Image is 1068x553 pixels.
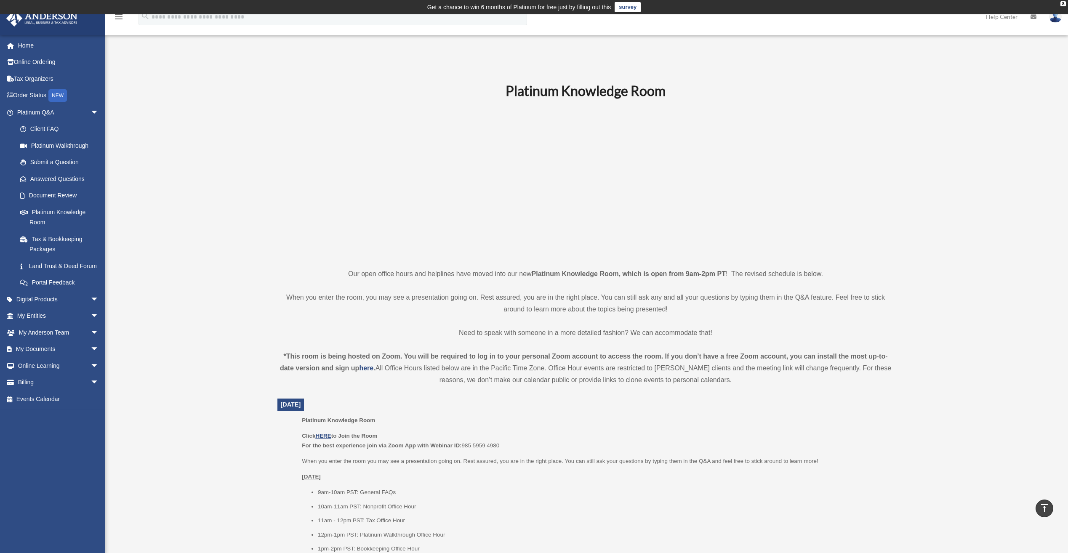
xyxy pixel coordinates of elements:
[12,204,107,231] a: Platinum Knowledge Room
[91,324,107,341] span: arrow_drop_down
[277,268,894,280] p: Our open office hours and helplines have moved into our new ! The revised schedule is below.
[302,442,461,449] b: For the best experience join via Zoom App with Webinar ID:
[1049,11,1062,23] img: User Pic
[459,110,712,253] iframe: 231110_Toby_KnowledgeRoom
[6,104,112,121] a: Platinum Q&Aarrow_drop_down
[4,10,80,27] img: Anderson Advisors Platinum Portal
[6,291,112,308] a: Digital Productsarrow_drop_down
[6,324,112,341] a: My Anderson Teamarrow_drop_down
[302,473,321,480] u: [DATE]
[6,87,112,104] a: Order StatusNEW
[506,82,666,99] b: Platinum Knowledge Room
[12,187,112,204] a: Document Review
[6,341,112,358] a: My Documentsarrow_drop_down
[373,364,375,372] strong: .
[615,2,641,12] a: survey
[318,516,888,526] li: 11am - 12pm PST: Tax Office Hour
[302,417,375,423] span: Platinum Knowledge Room
[6,308,112,324] a: My Entitiesarrow_drop_down
[427,2,611,12] div: Get a chance to win 6 months of Platinum for free just by filling out this
[12,170,112,187] a: Answered Questions
[12,121,112,138] a: Client FAQ
[302,431,888,451] p: 985 5959 4980
[318,502,888,512] li: 10am-11am PST: Nonprofit Office Hour
[91,104,107,121] span: arrow_drop_down
[6,357,112,374] a: Online Learningarrow_drop_down
[1060,1,1066,6] div: close
[12,154,112,171] a: Submit a Question
[6,54,112,71] a: Online Ordering
[12,258,112,274] a: Land Trust & Deed Forum
[532,270,726,277] strong: Platinum Knowledge Room, which is open from 9am-2pm PT
[315,433,331,439] a: HERE
[1036,500,1053,517] a: vertical_align_top
[91,374,107,391] span: arrow_drop_down
[48,89,67,102] div: NEW
[318,530,888,540] li: 12pm-1pm PST: Platinum Walkthrough Office Hour
[12,231,112,258] a: Tax & Bookkeeping Packages
[141,11,150,21] i: search
[6,374,112,391] a: Billingarrow_drop_down
[359,364,373,372] a: here
[6,37,112,54] a: Home
[1039,503,1049,513] i: vertical_align_top
[277,327,894,339] p: Need to speak with someone in a more detailed fashion? We can accommodate that!
[114,12,124,22] i: menu
[91,341,107,358] span: arrow_drop_down
[277,292,894,315] p: When you enter the room, you may see a presentation going on. Rest assured, you are in the right ...
[12,137,112,154] a: Platinum Walkthrough
[91,308,107,325] span: arrow_drop_down
[318,487,888,497] li: 9am-10am PST: General FAQs
[280,353,888,372] strong: *This room is being hosted on Zoom. You will be required to log in to your personal Zoom account ...
[12,274,112,291] a: Portal Feedback
[6,391,112,407] a: Events Calendar
[6,70,112,87] a: Tax Organizers
[114,15,124,22] a: menu
[91,291,107,308] span: arrow_drop_down
[277,351,894,386] div: All Office Hours listed below are in the Pacific Time Zone. Office Hour events are restricted to ...
[302,456,888,466] p: When you enter the room you may see a presentation going on. Rest assured, you are in the right p...
[91,357,107,375] span: arrow_drop_down
[281,401,301,408] span: [DATE]
[302,433,377,439] b: Click to Join the Room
